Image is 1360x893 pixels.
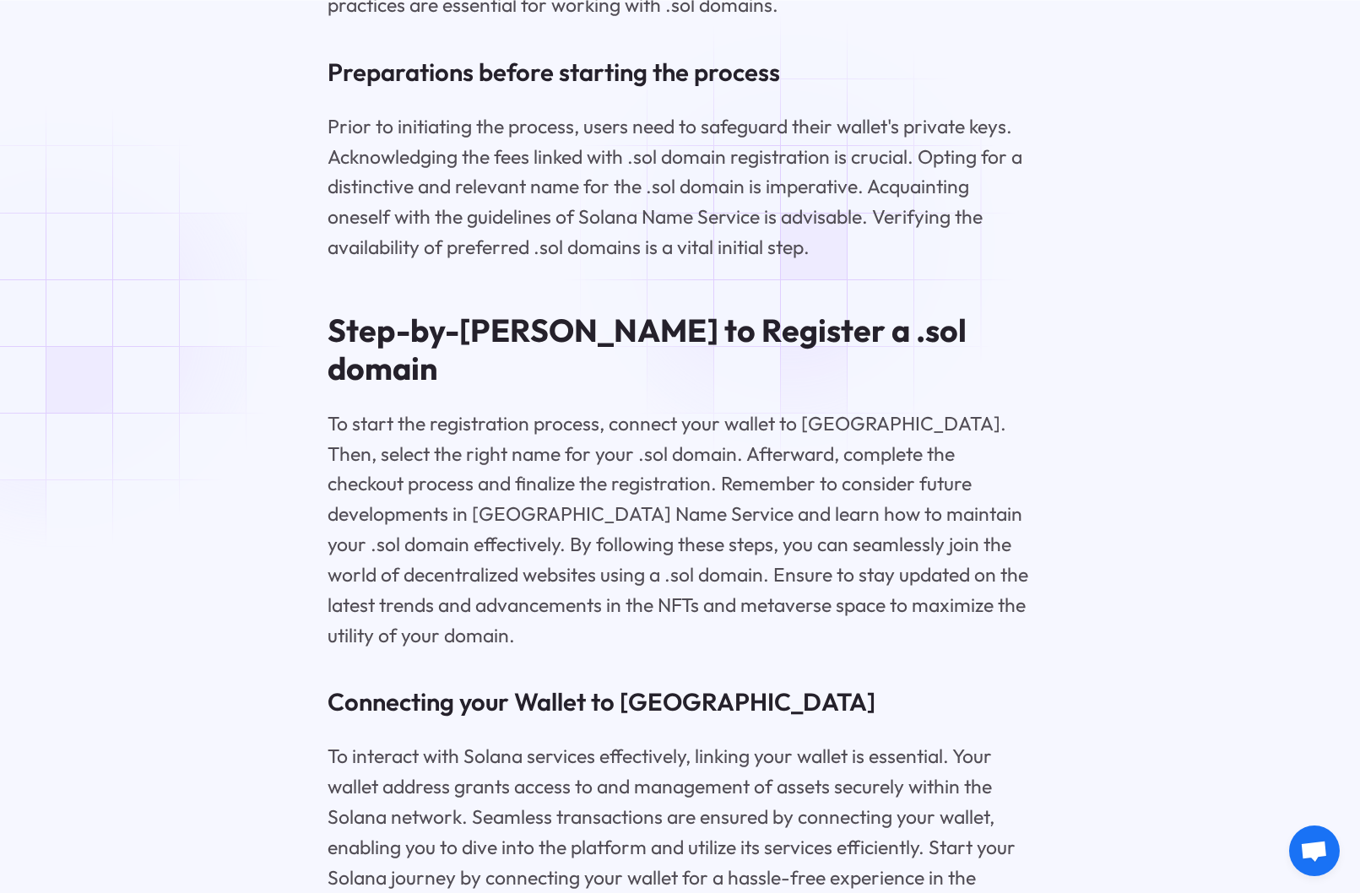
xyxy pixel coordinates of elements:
[328,56,1033,90] h3: Preparations before starting the process
[328,111,1033,262] p: Prior to initiating the process, users need to safeguard their wallet's private keys. Acknowledgi...
[328,409,1033,651] p: To start the registration process, connect your wallet to [GEOGRAPHIC_DATA]. Then, select the rig...
[1289,825,1340,876] div: Open chat
[328,685,1033,720] h3: Connecting your Wallet to [GEOGRAPHIC_DATA]
[328,311,1033,387] h2: Step-by-[PERSON_NAME] to Register a .sol domain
